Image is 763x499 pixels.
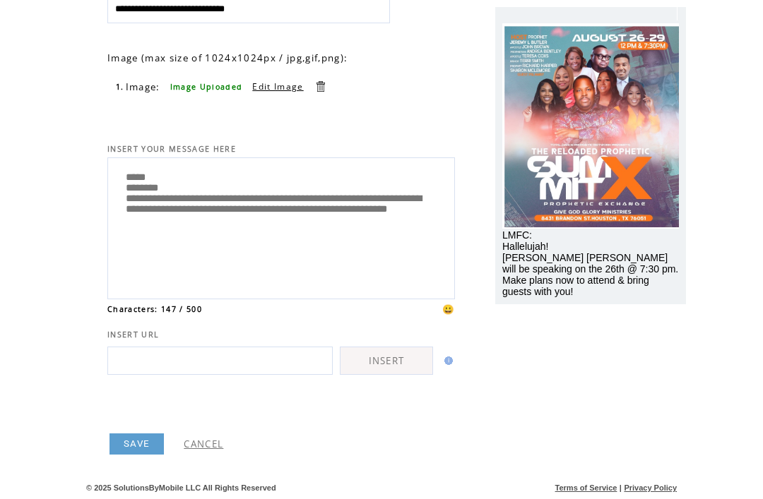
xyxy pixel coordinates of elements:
span: © 2025 SolutionsByMobile LLC All Rights Reserved [86,483,276,492]
span: 1. [116,82,124,92]
a: Terms of Service [555,483,617,492]
span: INSERT YOUR MESSAGE HERE [107,144,236,154]
span: 😀 [442,303,455,315]
img: help.gif [440,356,453,365]
a: Delete this item [314,80,327,93]
span: Image: [126,80,160,93]
a: SAVE [110,433,164,455]
span: LMFC: Hallelujah! [PERSON_NAME] [PERSON_NAME] will be speaking on the 26th @ 7:30 pm. Make plans ... [502,229,678,297]
a: Edit Image [252,80,303,92]
span: | [620,483,622,492]
span: Image Uploaded [170,82,243,92]
a: INSERT [340,347,433,375]
a: CANCEL [184,438,223,450]
span: INSERT URL [107,330,159,339]
a: Privacy Policy [624,483,677,492]
span: Characters: 147 / 500 [107,304,202,314]
span: Image (max size of 1024x1024px / jpg,gif,png): [107,52,348,64]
